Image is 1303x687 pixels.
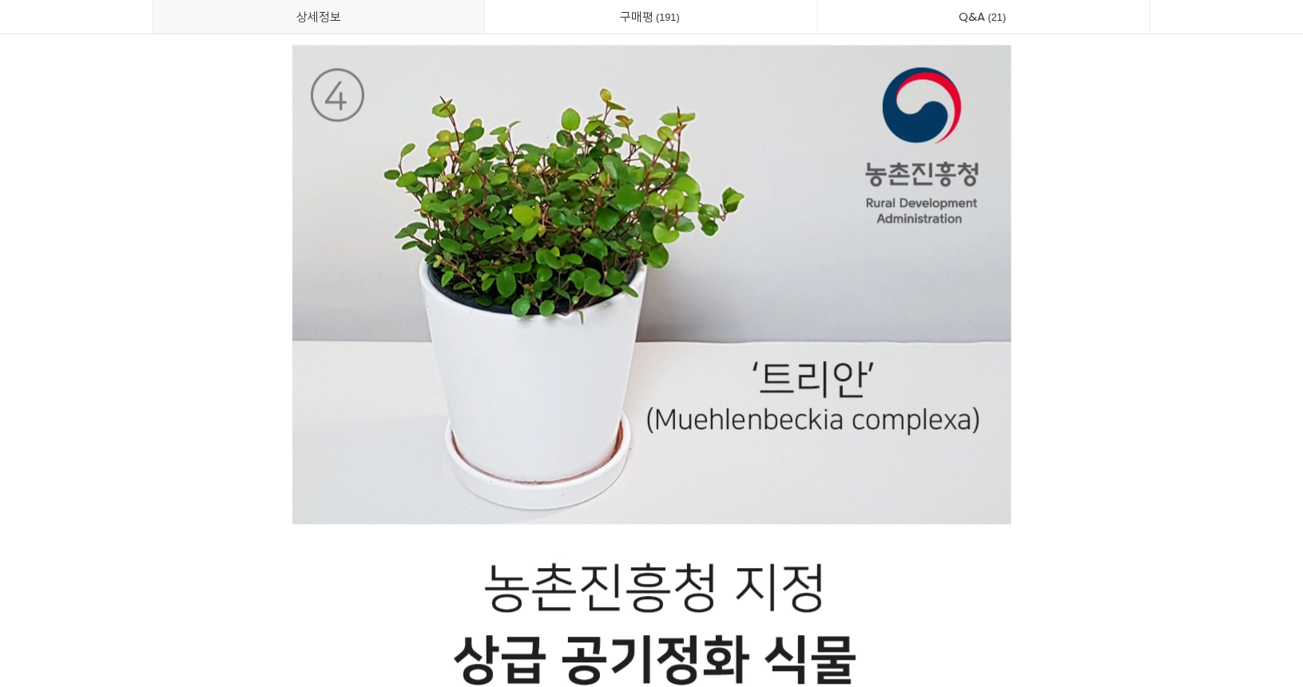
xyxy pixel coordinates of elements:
[146,531,165,544] span: 대화
[50,530,60,543] span: 홈
[247,530,266,543] span: 설정
[986,9,1009,26] span: 21
[206,506,307,546] a: 설정
[5,506,105,546] a: 홈
[105,506,206,546] a: 대화
[653,9,682,26] span: 191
